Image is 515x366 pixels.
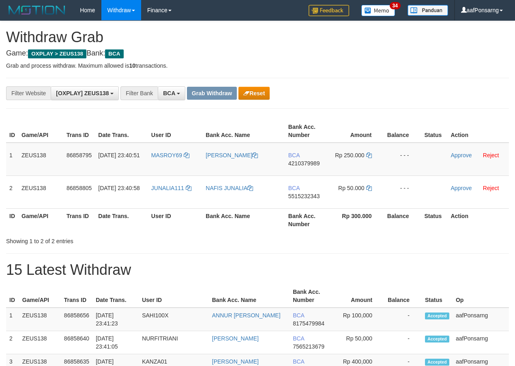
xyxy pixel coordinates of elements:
[288,185,300,191] span: BCA
[6,176,18,208] td: 2
[6,308,19,331] td: 1
[288,160,320,167] span: Copy 4210379989 to clipboard
[6,29,509,45] h1: Withdraw Grab
[6,62,509,70] p: Grab and process withdraw. Maximum allowed is transactions.
[95,208,148,231] th: Date Trans.
[151,185,191,191] a: JUNALIA111
[212,312,281,319] a: ANNUR [PERSON_NAME]
[338,185,365,191] span: Rp 50.000
[447,120,509,143] th: Action
[288,193,320,199] span: Copy 5515232343 to clipboard
[6,4,68,16] img: MOTION_logo.png
[51,86,119,100] button: [OXPLAY] ZEUS138
[151,152,189,158] a: MASROY69
[61,285,92,308] th: Trans ID
[202,120,285,143] th: Bank Acc. Name
[309,5,349,16] img: Feedback.jpg
[453,308,509,331] td: aafPonsarng
[293,335,304,342] span: BCA
[361,5,395,16] img: Button%20Memo.svg
[19,285,61,308] th: Game/API
[483,185,499,191] a: Reject
[331,208,384,231] th: Rp 300.000
[390,2,401,9] span: 34
[139,308,209,331] td: SAHI100X
[384,285,422,308] th: Balance
[366,185,372,191] a: Copy 50000 to clipboard
[120,86,158,100] div: Filter Bank
[384,176,421,208] td: - - -
[453,285,509,308] th: Op
[92,285,139,308] th: Date Trans.
[335,152,364,158] span: Rp 250.000
[425,359,449,366] span: Accepted
[6,86,51,100] div: Filter Website
[422,285,453,308] th: Status
[151,152,182,158] span: MASROY69
[63,208,95,231] th: Trans ID
[6,120,18,143] th: ID
[333,308,385,331] td: Rp 100,000
[290,285,333,308] th: Bank Acc. Number
[19,308,61,331] td: ZEUS138
[212,358,259,365] a: [PERSON_NAME]
[293,343,324,350] span: Copy 7565213679 to clipboard
[384,308,422,331] td: -
[6,143,18,176] td: 1
[6,208,18,231] th: ID
[92,308,139,331] td: [DATE] 23:41:23
[366,152,372,158] a: Copy 250000 to clipboard
[148,120,202,143] th: User ID
[384,143,421,176] td: - - -
[425,336,449,342] span: Accepted
[6,262,509,278] h1: 15 Latest Withdraw
[293,312,304,319] span: BCA
[139,331,209,354] td: NURFITRIANI
[288,152,300,158] span: BCA
[28,49,86,58] span: OXPLAY > ZEUS138
[92,331,139,354] td: [DATE] 23:41:05
[384,120,421,143] th: Balance
[285,208,331,231] th: Bank Acc. Number
[61,331,92,354] td: 86858640
[98,185,139,191] span: [DATE] 23:40:58
[148,208,202,231] th: User ID
[206,152,258,158] a: [PERSON_NAME]
[129,62,135,69] strong: 10
[61,308,92,331] td: 86858656
[158,86,185,100] button: BCA
[425,312,449,319] span: Accepted
[6,49,509,58] h4: Game: Bank:
[333,331,385,354] td: Rp 50,000
[206,185,253,191] a: NAFIS JUNALIA
[18,120,63,143] th: Game/API
[238,87,270,100] button: Reset
[18,208,63,231] th: Game/API
[6,234,208,245] div: Showing 1 to 2 of 2 entries
[105,49,123,58] span: BCA
[19,331,61,354] td: ZEUS138
[187,87,237,100] button: Grab Withdraw
[453,331,509,354] td: aafPonsarng
[331,120,384,143] th: Amount
[451,185,472,191] a: Approve
[163,90,175,96] span: BCA
[384,331,422,354] td: -
[209,285,290,308] th: Bank Acc. Name
[6,331,19,354] td: 2
[408,5,448,16] img: panduan.png
[18,143,63,176] td: ZEUS138
[285,120,331,143] th: Bank Acc. Number
[56,90,109,96] span: [OXPLAY] ZEUS138
[483,152,499,158] a: Reject
[447,208,509,231] th: Action
[421,208,447,231] th: Status
[67,185,92,191] span: 86858805
[18,176,63,208] td: ZEUS138
[212,335,259,342] a: [PERSON_NAME]
[139,285,209,308] th: User ID
[151,185,184,191] span: JUNALIA111
[421,120,447,143] th: Status
[451,152,472,158] a: Approve
[293,358,304,365] span: BCA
